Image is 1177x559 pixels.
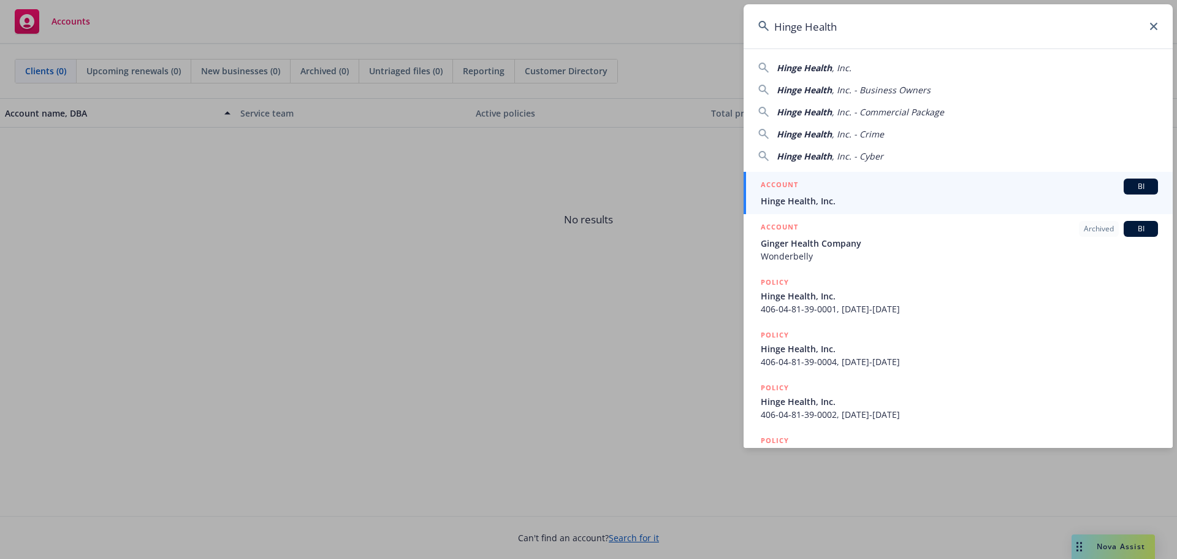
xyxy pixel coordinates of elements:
[761,342,1158,355] span: Hinge Health, Inc.
[761,303,1158,315] span: 406-04-81-39-0001, [DATE]-[DATE]
[761,179,798,193] h5: ACCOUNT
[761,408,1158,421] span: 406-04-81-39-0002, [DATE]-[DATE]
[832,128,884,140] span: , Inc. - Crime
[777,128,832,140] span: Hinge Health
[761,290,1158,303] span: Hinge Health, Inc.
[761,221,798,236] h5: ACCOUNT
[1129,181,1153,192] span: BI
[761,329,789,341] h5: POLICY
[1084,223,1114,234] span: Archived
[1129,223,1153,234] span: BI
[761,250,1158,263] span: Wonderbelly
[777,62,832,74] span: Hinge Health
[744,4,1173,48] input: Search...
[832,84,931,96] span: , Inc. - Business Owners
[744,172,1173,214] a: ACCOUNTBIHinge Health, Inc.
[832,62,851,74] span: , Inc.
[832,150,883,162] span: , Inc. - Cyber
[761,382,789,394] h5: POLICY
[744,214,1173,269] a: ACCOUNTArchivedBIGinger Health CompanyWonderbelly
[744,322,1173,375] a: POLICYHinge Health, Inc.406-04-81-39-0004, [DATE]-[DATE]
[832,106,944,118] span: , Inc. - Commercial Package
[777,84,832,96] span: Hinge Health
[761,237,1158,250] span: Ginger Health Company
[744,269,1173,322] a: POLICYHinge Health, Inc.406-04-81-39-0001, [DATE]-[DATE]
[744,375,1173,428] a: POLICYHinge Health, Inc.406-04-81-39-0002, [DATE]-[DATE]
[777,106,832,118] span: Hinge Health
[761,434,789,447] h5: POLICY
[761,395,1158,408] span: Hinge Health, Inc.
[761,276,789,288] h5: POLICY
[777,150,832,162] span: Hinge Health
[744,428,1173,480] a: POLICY
[761,355,1158,368] span: 406-04-81-39-0004, [DATE]-[DATE]
[761,195,1158,207] span: Hinge Health, Inc.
